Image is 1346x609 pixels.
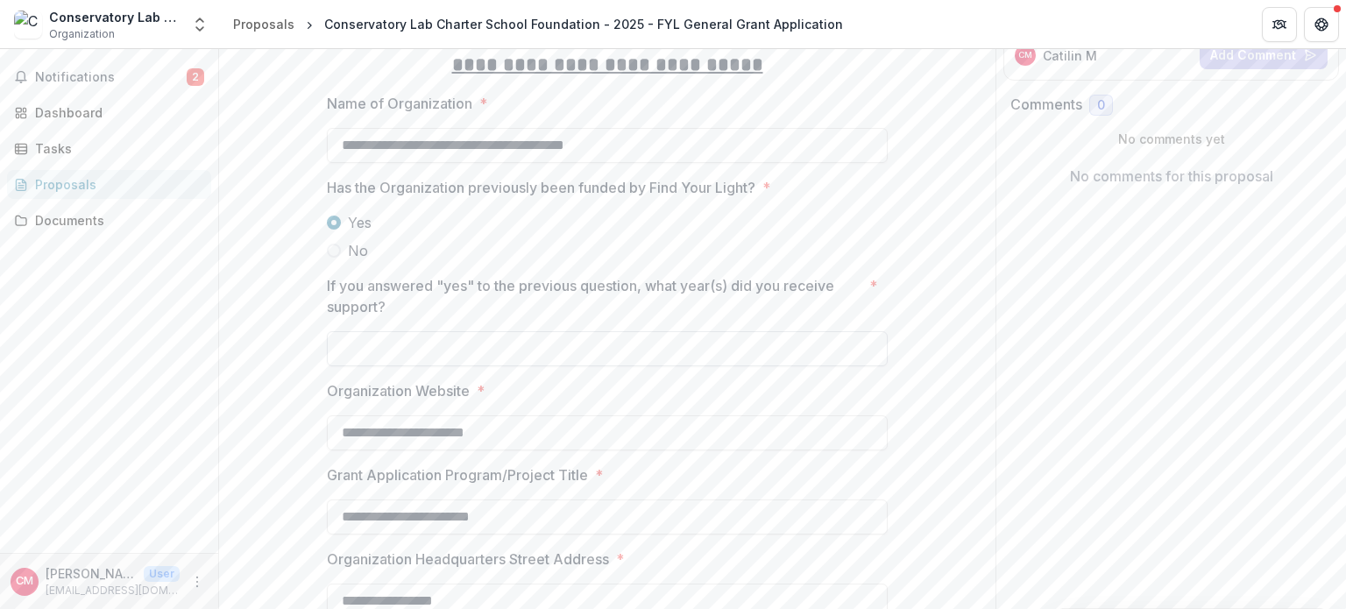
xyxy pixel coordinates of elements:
span: 2 [187,68,204,86]
a: Dashboard [7,98,211,127]
button: More [187,571,208,592]
button: Open entity switcher [188,7,212,42]
a: Tasks [7,134,211,163]
div: Dashboard [35,103,197,122]
span: No [348,240,368,261]
p: User [144,566,180,582]
div: Proposals [233,15,294,33]
span: 0 [1097,98,1105,113]
p: Organization Headquarters Street Address [327,549,609,570]
span: Organization [49,26,115,42]
div: Tasks [35,139,197,158]
p: No comments for this proposal [1070,166,1273,187]
h2: Comments [1010,96,1082,113]
p: [PERSON_NAME] [46,564,137,583]
div: Proposals [35,175,197,194]
p: Has the Organization previously been funded by Find Your Light? [327,177,755,198]
span: Notifications [35,70,187,85]
p: [EMAIL_ADDRESS][DOMAIN_NAME] [46,583,180,598]
a: Proposals [226,11,301,37]
div: Catilin Morely [16,576,33,587]
img: Conservatory Lab Charter School Foundation [14,11,42,39]
p: If you answered "yes" to the previous question, what year(s) did you receive support? [327,275,862,317]
div: Conservatory Lab Charter School Foundation - 2025 - FYL General Grant Application [324,15,843,33]
div: Conservatory Lab Charter School Foundation [49,8,181,26]
button: Add Comment [1200,41,1328,69]
a: Documents [7,206,211,235]
button: Notifications2 [7,63,211,91]
p: Catilin M [1043,46,1097,65]
a: Proposals [7,170,211,199]
p: Name of Organization [327,93,472,114]
div: Catilin Morely [1018,51,1032,60]
nav: breadcrumb [226,11,850,37]
span: Yes [348,212,372,233]
button: Partners [1262,7,1297,42]
div: Documents [35,211,197,230]
p: Organization Website [327,380,470,401]
p: Grant Application Program/Project Title [327,464,588,485]
p: No comments yet [1010,130,1332,148]
button: Get Help [1304,7,1339,42]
